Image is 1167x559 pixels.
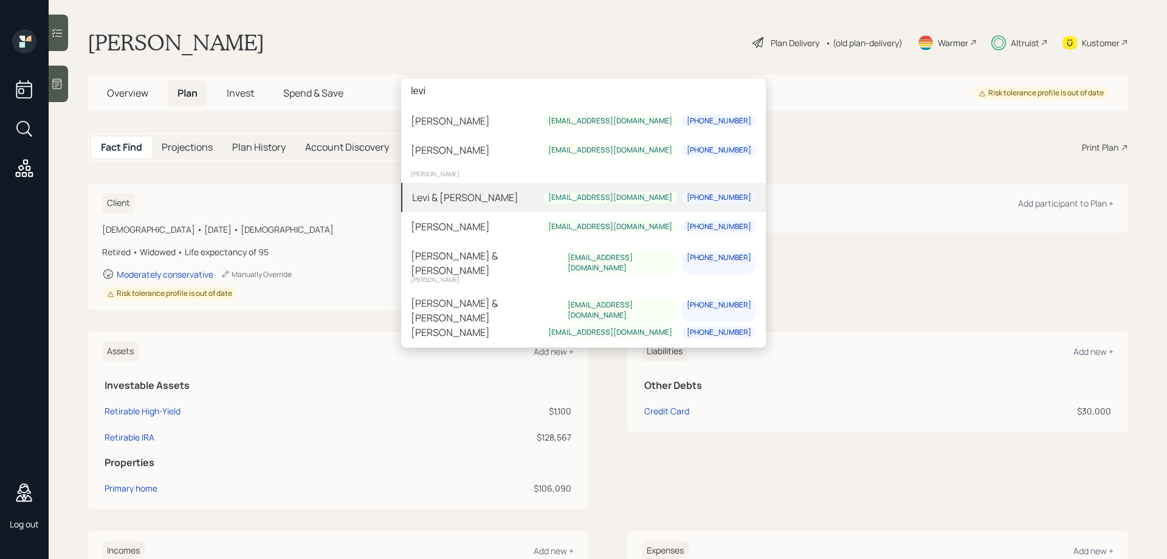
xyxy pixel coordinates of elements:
div: [PERSON_NAME] & [PERSON_NAME] [411,249,563,278]
div: [PERSON_NAME] [401,165,766,183]
div: [PHONE_NUMBER] [687,300,751,310]
div: [EMAIL_ADDRESS][DOMAIN_NAME] [548,192,672,202]
div: [EMAIL_ADDRESS][DOMAIN_NAME] [548,115,672,126]
div: [EMAIL_ADDRESS][DOMAIN_NAME] [568,300,672,321]
div: [PERSON_NAME] [401,270,766,289]
input: Type a command or search… [401,78,766,104]
div: [EMAIL_ADDRESS][DOMAIN_NAME] [548,327,672,337]
div: Levi & [PERSON_NAME] [412,190,518,205]
div: [PHONE_NUMBER] [687,221,751,231]
div: [PHONE_NUMBER] [687,145,751,155]
div: [PHONE_NUMBER] [687,192,751,202]
div: [PERSON_NAME] & [PERSON_NAME] [411,296,563,325]
div: [PERSON_NAME] [411,219,490,234]
div: [PERSON_NAME] [411,325,490,340]
div: [PHONE_NUMBER] [687,115,751,126]
div: [EMAIL_ADDRESS][DOMAIN_NAME] [548,145,672,155]
div: [PHONE_NUMBER] [687,327,751,337]
div: [PERSON_NAME] [411,114,490,128]
div: [PHONE_NUMBER] [687,253,751,263]
div: [EMAIL_ADDRESS][DOMAIN_NAME] [568,253,672,273]
div: [PERSON_NAME] [411,143,490,157]
div: [EMAIL_ADDRESS][DOMAIN_NAME] [548,221,672,231]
